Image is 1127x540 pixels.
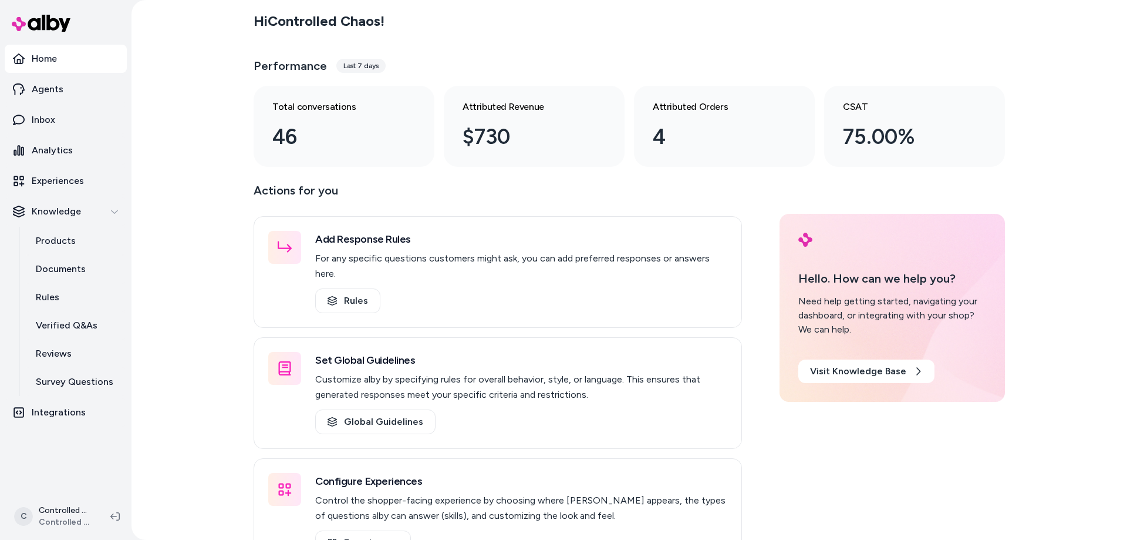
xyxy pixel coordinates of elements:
a: Rules [315,289,380,313]
a: Attributed Revenue $730 [444,86,625,167]
a: Agents [5,75,127,103]
div: 46 [272,121,397,153]
div: Need help getting started, navigating your dashboard, or integrating with your shop? We can help. [798,294,986,337]
a: Rules [24,283,127,311]
p: Knowledge [32,204,81,219]
p: Reviews [36,347,72,361]
a: Total conversations 46 [254,86,434,167]
a: Visit Knowledge Base [798,360,934,383]
p: Actions for you [254,181,742,209]
p: Control the shopper-facing experience by choosing where [PERSON_NAME] appears, the types of quest... [315,493,727,524]
a: CSAT 75.00% [824,86,1005,167]
h3: Performance [254,58,327,74]
div: 4 [653,121,777,153]
div: Last 7 days [336,59,386,73]
a: Integrations [5,398,127,427]
h2: Hi Controlled Chaos ! [254,12,384,30]
p: Analytics [32,143,73,157]
div: $730 [463,121,587,153]
p: Home [32,52,57,66]
p: Integrations [32,405,86,420]
p: Controlled Chaos Shopify [39,505,92,516]
a: Experiences [5,167,127,195]
a: Global Guidelines [315,410,436,434]
h3: CSAT [843,100,967,114]
a: Home [5,45,127,73]
span: Controlled Chaos [39,516,92,528]
p: Documents [36,262,86,276]
p: Inbox [32,113,55,127]
img: alby Logo [798,233,812,247]
h3: Add Response Rules [315,231,727,247]
a: Attributed Orders 4 [634,86,815,167]
p: Hello. How can we help you? [798,270,986,287]
span: C [14,507,33,526]
h3: Set Global Guidelines [315,352,727,368]
a: Products [24,227,127,255]
a: Inbox [5,106,127,134]
a: Survey Questions [24,368,127,396]
div: 75.00% [843,121,967,153]
h3: Attributed Revenue [463,100,587,114]
a: Verified Q&As [24,311,127,340]
p: Rules [36,290,59,304]
h3: Total conversations [272,100,397,114]
p: Agents [32,82,63,96]
button: CControlled Chaos ShopifyControlled Chaos [7,498,101,535]
p: Experiences [32,174,84,188]
p: Verified Q&As [36,318,97,333]
a: Analytics [5,136,127,165]
img: alby Logo [12,15,70,32]
a: Reviews [24,340,127,368]
h3: Configure Experiences [315,473,727,489]
button: Knowledge [5,197,127,226]
h3: Attributed Orders [653,100,777,114]
a: Documents [24,255,127,283]
p: Products [36,234,76,248]
p: Customize alby by specifying rules for overall behavior, style, or language. This ensures that ge... [315,372,727,403]
p: For any specific questions customers might ask, you can add preferred responses or answers here. [315,251,727,281]
p: Survey Questions [36,375,113,389]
